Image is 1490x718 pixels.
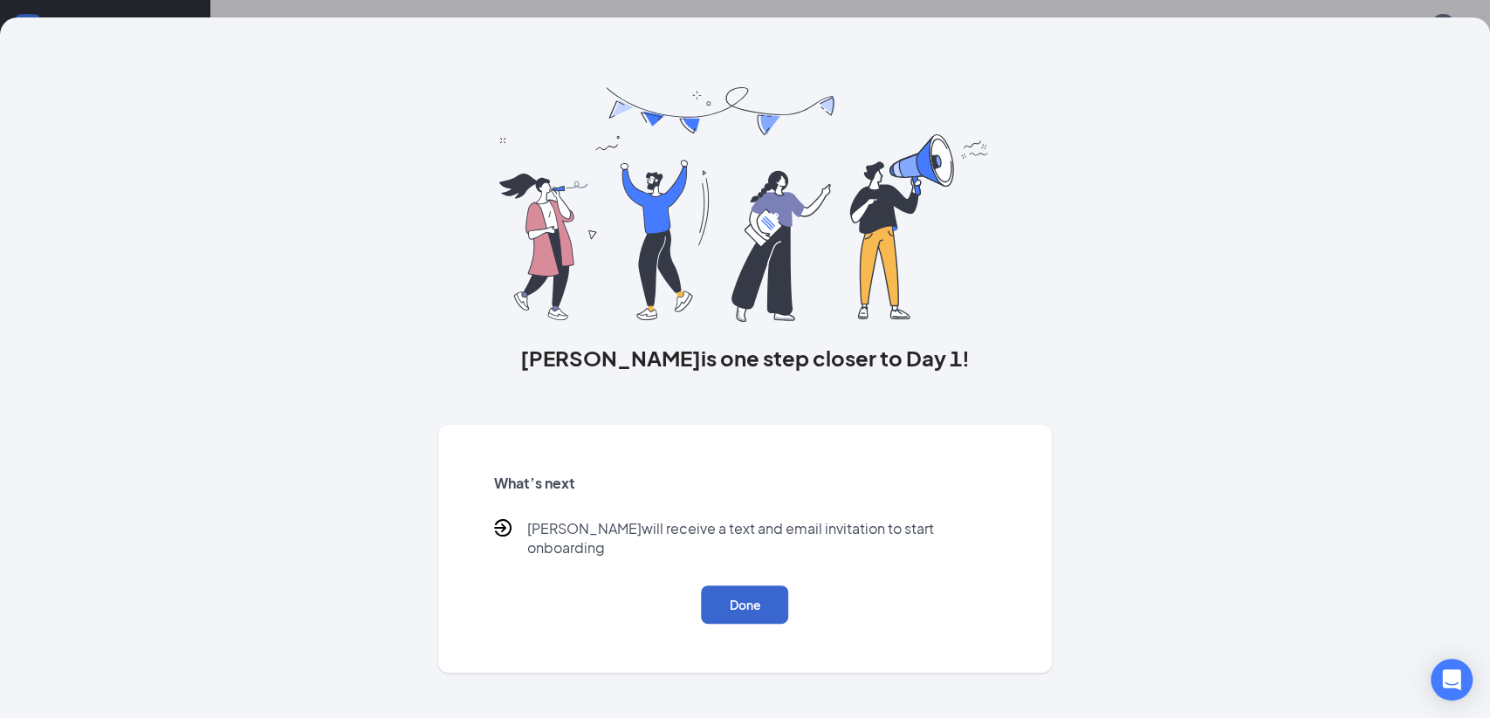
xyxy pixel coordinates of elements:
[499,87,991,322] img: you are all set
[701,585,788,624] button: Done
[527,519,997,557] p: [PERSON_NAME] will receive a text and email invitation to start onboarding
[438,343,1053,373] h3: [PERSON_NAME] is one step closer to Day 1!
[1431,659,1473,701] div: Open Intercom Messenger
[494,474,997,493] h5: What’s next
